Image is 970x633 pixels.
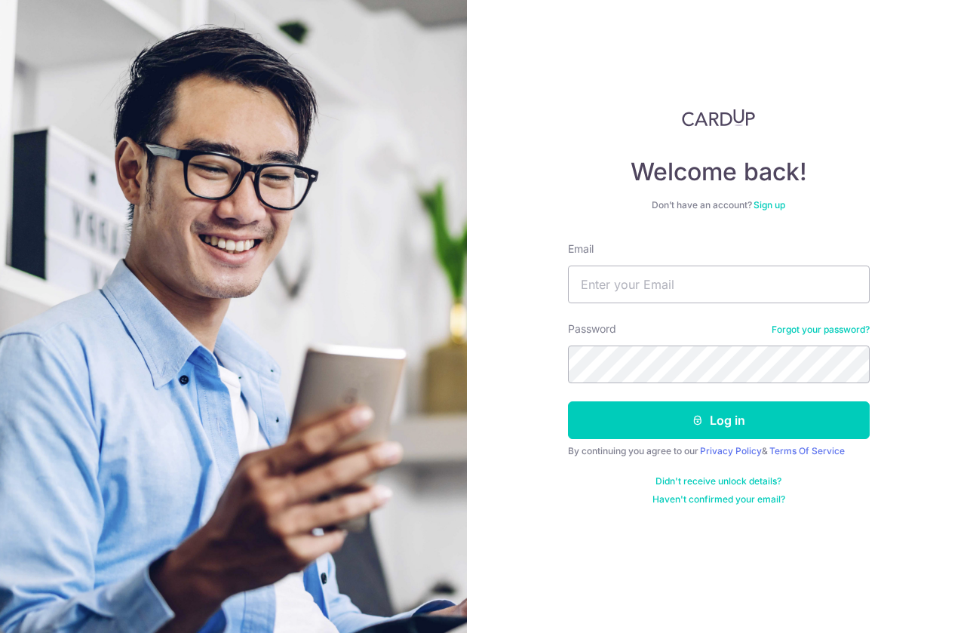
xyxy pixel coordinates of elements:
div: Don’t have an account? [568,199,870,211]
input: Enter your Email [568,266,870,303]
a: Didn't receive unlock details? [655,475,781,487]
a: Privacy Policy [700,445,762,456]
a: Terms Of Service [769,445,845,456]
a: Sign up [754,199,785,210]
label: Email [568,241,594,257]
a: Haven't confirmed your email? [652,493,785,505]
img: CardUp Logo [682,109,756,127]
h4: Welcome back! [568,157,870,187]
button: Log in [568,401,870,439]
label: Password [568,321,616,336]
div: By continuing you agree to our & [568,445,870,457]
a: Forgot your password? [772,324,870,336]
